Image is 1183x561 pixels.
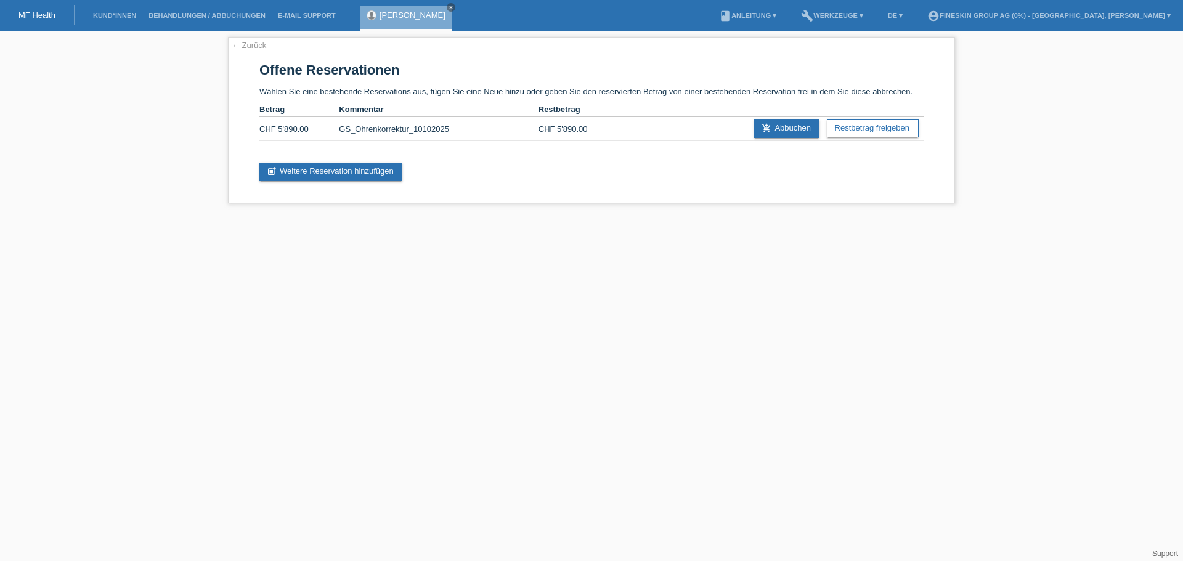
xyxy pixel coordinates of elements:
td: CHF 5'890.00 [259,117,339,141]
th: Betrag [259,102,339,117]
div: Wählen Sie eine bestehende Reservations aus, fügen Sie eine Neue hinzu oder geben Sie den reservi... [228,37,955,203]
a: DE ▾ [882,12,909,19]
i: book [719,10,731,22]
th: Restbetrag [539,102,618,117]
i: add_shopping_cart [762,123,771,133]
a: buildWerkzeuge ▾ [795,12,869,19]
td: GS_Ohrenkorrektur_10102025 [339,117,538,141]
h1: Offene Reservationen [259,62,924,78]
a: Restbetrag freigeben [827,119,919,137]
a: close [447,3,455,12]
a: E-Mail Support [272,12,342,19]
td: CHF 5'890.00 [539,117,618,141]
i: post_add [267,166,277,176]
a: [PERSON_NAME] [380,10,445,20]
a: Behandlungen / Abbuchungen [142,12,272,19]
i: account_circle [927,10,940,22]
i: build [801,10,813,22]
a: account_circleFineSkin Group AG (0%) - [GEOGRAPHIC_DATA], [PERSON_NAME] ▾ [921,12,1177,19]
a: add_shopping_cartAbbuchen [754,119,819,138]
th: Kommentar [339,102,538,117]
a: post_addWeitere Reservation hinzufügen [259,163,402,181]
a: Kund*innen [87,12,142,19]
a: ← Zurück [232,41,266,50]
a: bookAnleitung ▾ [713,12,783,19]
a: Support [1152,549,1178,558]
i: close [448,4,454,10]
a: MF Health [18,10,55,20]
